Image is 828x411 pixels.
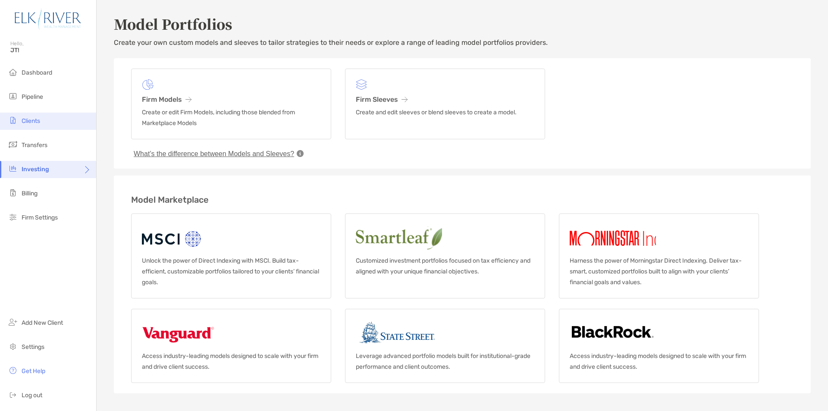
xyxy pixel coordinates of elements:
[8,115,18,125] img: clients icon
[131,150,297,158] button: What’s the difference between Models and Sleeves?
[570,351,748,372] p: Access industry-leading models designed to scale with your firm and drive client success.
[8,91,18,101] img: pipeline icon
[345,309,545,383] a: State streetLeverage advanced portfolio models built for institutional-grade performance and clie...
[8,341,18,351] img: settings icon
[22,319,63,326] span: Add New Client
[22,117,40,125] span: Clients
[22,190,38,197] span: Billing
[131,195,793,205] h3: Model Marketplace
[22,93,43,100] span: Pipeline
[345,69,545,139] a: Firm SleevesCreate and edit sleeves or blend sleeves to create a model.
[142,255,320,288] p: Unlock the power of Direct Indexing with MSCI. Build tax-efficient, customizable portfolios tailo...
[356,351,534,372] p: Leverage advanced portfolio models built for institutional-grade performance and client outcomes.
[8,389,18,400] img: logout icon
[22,214,58,221] span: Firm Settings
[22,367,45,375] span: Get Help
[114,14,811,34] h2: Model Portfolios
[142,320,214,347] img: Vanguard
[356,95,534,104] h3: Firm Sleeves
[142,107,320,129] p: Create or edit Firm Models, including those blended from Marketplace Models
[8,163,18,174] img: investing icon
[142,224,203,252] img: MSCI
[131,309,331,383] a: VanguardAccess industry-leading models designed to scale with your firm and drive client success.
[22,141,47,149] span: Transfers
[22,166,49,173] span: Investing
[356,107,534,118] p: Create and edit sleeves or blend sleeves to create a model.
[131,213,331,298] a: MSCIUnlock the power of Direct Indexing with MSCI. Build tax-efficient, customizable portfolios t...
[8,67,18,77] img: dashboard icon
[8,188,18,198] img: billing icon
[22,69,52,76] span: Dashboard
[356,255,534,277] p: Customized investment portfolios focused on tax efficiency and aligned with your unique financial...
[131,69,331,139] a: Firm ModelsCreate or edit Firm Models, including those blended from Marketplace Models
[559,309,759,383] a: BlackrockAccess industry-leading models designed to scale with your firm and drive client success.
[8,139,18,150] img: transfers icon
[10,3,86,35] img: Zoe Logo
[8,365,18,376] img: get-help icon
[559,213,759,298] a: MorningstarHarness the power of Morningstar Direct Indexing. Deliver tax-smart, customized portfo...
[570,320,655,347] img: Blackrock
[114,37,811,48] p: Create your own custom models and sleeves to tailor strategies to their needs or explore a range ...
[10,47,91,54] span: JT!
[356,224,514,252] img: Smartleaf
[8,317,18,327] img: add_new_client icon
[22,392,42,399] span: Log out
[345,213,545,298] a: SmartleafCustomized investment portfolios focused on tax efficiency and aligned with your unique ...
[142,351,320,372] p: Access industry-leading models designed to scale with your firm and drive client success.
[8,212,18,222] img: firm-settings icon
[142,95,320,104] h3: Firm Models
[570,255,748,288] p: Harness the power of Morningstar Direct Indexing. Deliver tax-smart, customized portfolios built ...
[22,343,44,351] span: Settings
[356,320,439,347] img: State street
[570,224,690,252] img: Morningstar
